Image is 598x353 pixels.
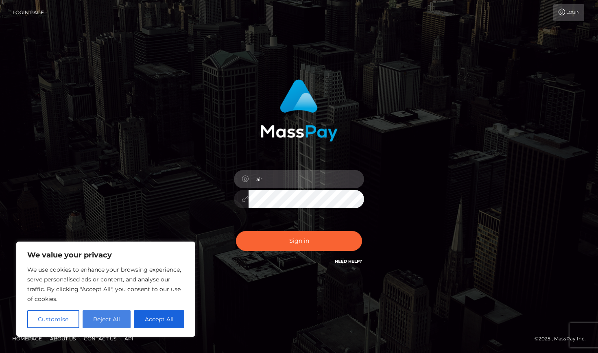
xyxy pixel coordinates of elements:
[27,265,184,304] p: We use cookies to enhance your browsing experience, serve personalised ads or content, and analys...
[535,334,592,343] div: © 2025 , MassPay Inc.
[13,4,44,21] a: Login Page
[83,310,131,328] button: Reject All
[236,231,362,251] button: Sign in
[260,79,338,142] img: MassPay Login
[134,310,184,328] button: Accept All
[47,332,79,345] a: About Us
[27,310,79,328] button: Customise
[121,332,137,345] a: API
[249,170,364,188] input: Username...
[16,242,195,337] div: We value your privacy
[9,332,45,345] a: Homepage
[81,332,120,345] a: Contact Us
[27,250,184,260] p: We value your privacy
[553,4,584,21] a: Login
[335,259,362,264] a: Need Help?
